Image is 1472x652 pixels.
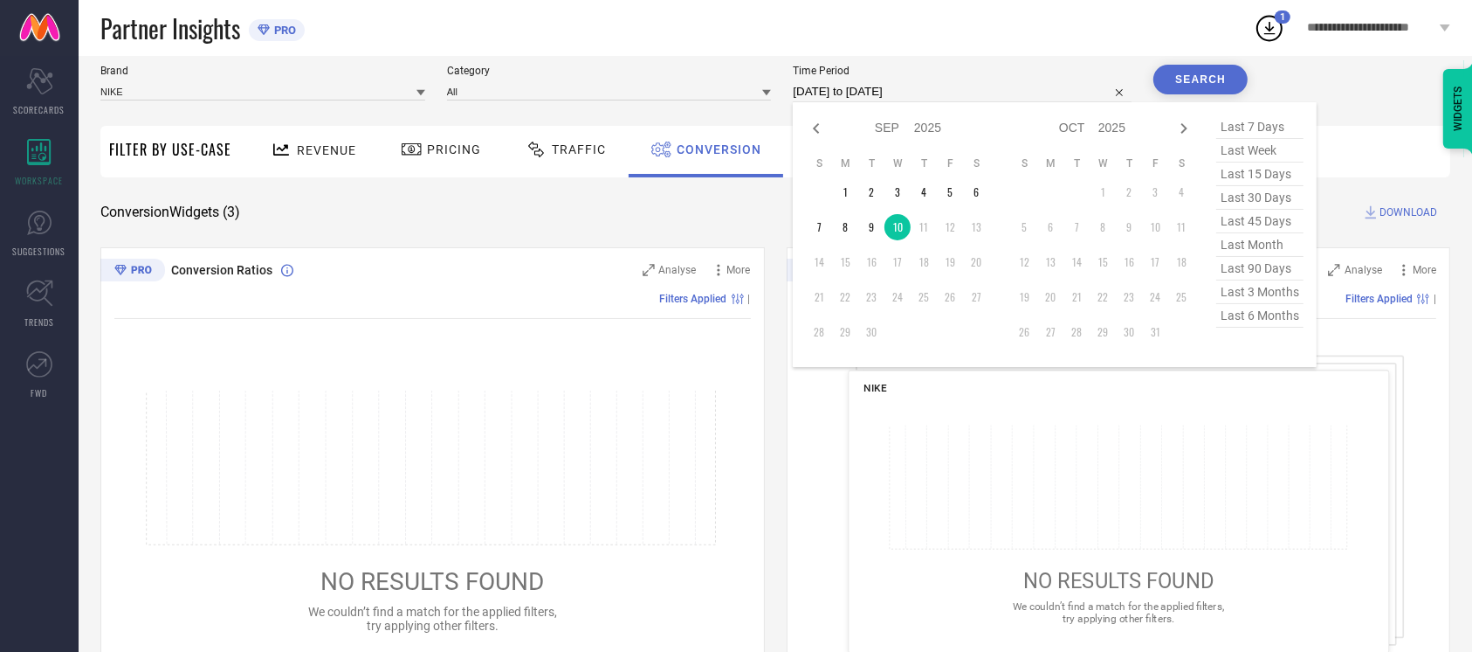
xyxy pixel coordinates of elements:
td: Sun Sep 07 2025 [806,214,832,240]
span: NO RESULTS FOUND [1023,568,1214,593]
span: More [1413,264,1436,276]
td: Tue Oct 14 2025 [1063,249,1090,275]
td: Sat Sep 20 2025 [963,249,989,275]
td: Tue Oct 07 2025 [1063,214,1090,240]
input: Select time period [793,81,1132,102]
td: Sun Sep 14 2025 [806,249,832,275]
td: Sat Oct 11 2025 [1168,214,1194,240]
td: Thu Sep 04 2025 [911,179,937,205]
div: Open download list [1254,12,1285,44]
span: 1 [1280,11,1285,23]
span: Conversion Ratios [171,263,272,277]
span: last month [1216,233,1303,257]
td: Thu Oct 09 2025 [1116,214,1142,240]
td: Mon Sep 15 2025 [832,249,858,275]
div: Next month [1173,118,1194,139]
td: Sun Oct 05 2025 [1011,214,1037,240]
span: We couldn’t find a match for the applied filters, try applying other filters. [1013,600,1224,624]
th: Wednesday [1090,156,1116,170]
td: Sat Oct 18 2025 [1168,249,1194,275]
td: Sun Sep 28 2025 [806,319,832,345]
span: Conversion Widgets ( 3 ) [100,204,240,221]
td: Tue Sep 02 2025 [858,179,884,205]
td: Wed Oct 29 2025 [1090,319,1116,345]
th: Wednesday [884,156,911,170]
th: Monday [832,156,858,170]
span: | [1434,293,1436,305]
th: Sunday [1011,156,1037,170]
td: Fri Sep 26 2025 [937,284,963,310]
span: WORKSPACE [16,174,64,187]
td: Wed Oct 22 2025 [1090,284,1116,310]
span: SUGGESTIONS [13,245,66,258]
td: Thu Sep 18 2025 [911,249,937,275]
td: Thu Sep 25 2025 [911,284,937,310]
td: Wed Oct 01 2025 [1090,179,1116,205]
td: Wed Oct 08 2025 [1090,214,1116,240]
span: We couldn’t find a match for the applied filters, try applying other filters. [308,605,557,633]
th: Friday [1142,156,1168,170]
span: Revenue [297,143,356,157]
th: Saturday [963,156,989,170]
span: Brand [100,65,425,77]
span: last 45 days [1216,210,1303,233]
td: Tue Oct 28 2025 [1063,319,1090,345]
span: Filter By Use-Case [109,139,231,160]
span: last 6 months [1216,304,1303,328]
td: Mon Oct 13 2025 [1037,249,1063,275]
td: Thu Oct 02 2025 [1116,179,1142,205]
td: Sat Sep 27 2025 [963,284,989,310]
th: Friday [937,156,963,170]
th: Thursday [911,156,937,170]
td: Sat Oct 25 2025 [1168,284,1194,310]
td: Wed Oct 15 2025 [1090,249,1116,275]
td: Mon Sep 01 2025 [832,179,858,205]
td: Sat Oct 04 2025 [1168,179,1194,205]
td: Fri Sep 05 2025 [937,179,963,205]
td: Mon Oct 27 2025 [1037,319,1063,345]
td: Wed Sep 10 2025 [884,214,911,240]
td: Mon Sep 22 2025 [832,284,858,310]
span: last 15 days [1216,163,1303,186]
th: Sunday [806,156,832,170]
div: Premium [787,259,851,285]
td: Mon Sep 08 2025 [832,214,858,240]
td: Sun Oct 19 2025 [1011,284,1037,310]
td: Fri Oct 31 2025 [1142,319,1168,345]
span: DOWNLOAD [1379,204,1437,221]
td: Tue Sep 09 2025 [858,214,884,240]
span: last 7 days [1216,115,1303,139]
td: Wed Sep 24 2025 [884,284,911,310]
span: Traffic [552,142,606,156]
svg: Zoom [1328,264,1340,276]
td: Sun Oct 12 2025 [1011,249,1037,275]
th: Tuesday [1063,156,1090,170]
td: Wed Sep 17 2025 [884,249,911,275]
svg: Zoom [643,264,655,276]
span: NIKE [863,382,886,394]
span: Time Period [793,65,1132,77]
td: Sat Sep 13 2025 [963,214,989,240]
td: Tue Sep 30 2025 [858,319,884,345]
td: Fri Oct 24 2025 [1142,284,1168,310]
span: TRENDS [24,316,54,329]
span: Analyse [1345,264,1382,276]
td: Mon Sep 29 2025 [832,319,858,345]
th: Tuesday [858,156,884,170]
span: Conversion [677,142,761,156]
td: Thu Oct 16 2025 [1116,249,1142,275]
span: FWD [31,386,48,399]
span: SCORECARDS [14,103,65,116]
span: last 90 days [1216,257,1303,281]
span: PRO [270,24,296,37]
td: Thu Sep 11 2025 [911,214,937,240]
td: Wed Sep 03 2025 [884,179,911,205]
span: Partner Insights [100,10,240,46]
td: Fri Oct 10 2025 [1142,214,1168,240]
span: last 3 months [1216,281,1303,304]
button: Search [1153,65,1248,94]
td: Sat Sep 06 2025 [963,179,989,205]
span: NO RESULTS FOUND [320,567,544,596]
td: Thu Oct 23 2025 [1116,284,1142,310]
td: Tue Oct 21 2025 [1063,284,1090,310]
